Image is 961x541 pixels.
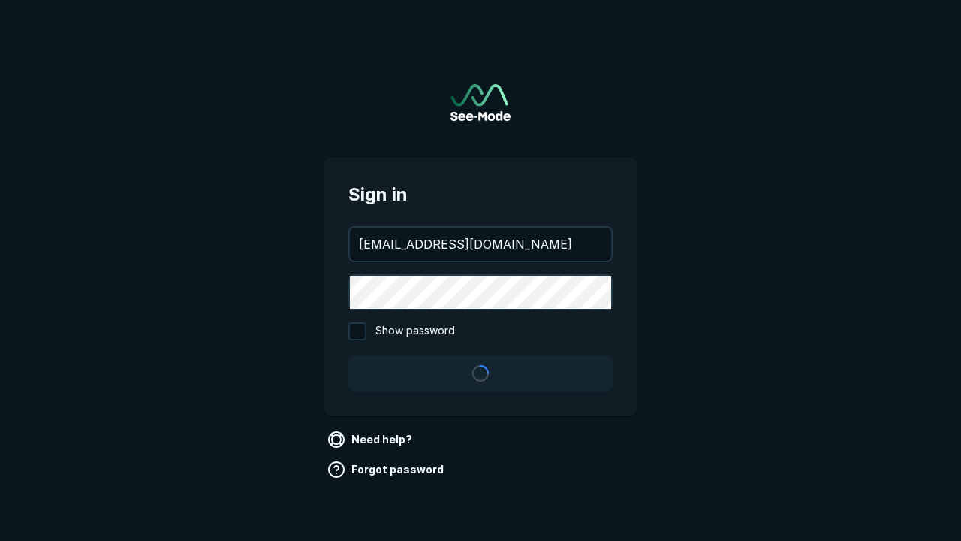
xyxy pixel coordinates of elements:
span: Show password [375,322,455,340]
a: Go to sign in [450,84,511,121]
img: See-Mode Logo [450,84,511,121]
input: your@email.com [350,228,611,261]
a: Need help? [324,428,418,452]
span: Sign in [348,181,613,208]
a: Forgot password [324,458,450,482]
